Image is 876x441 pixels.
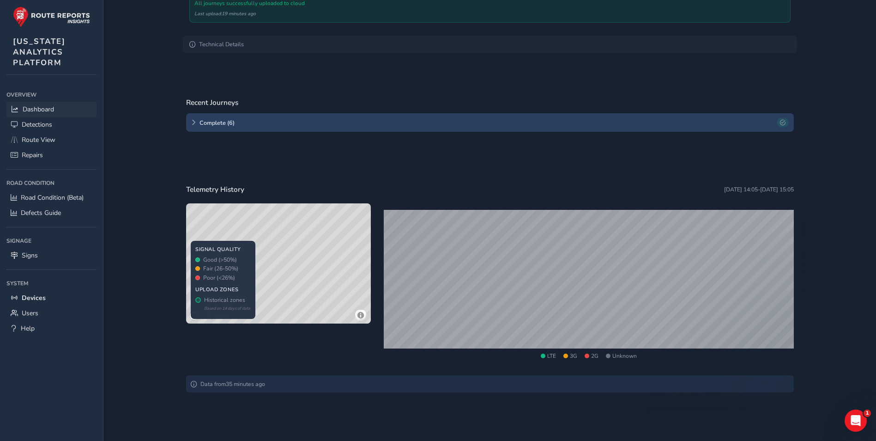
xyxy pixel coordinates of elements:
span: [US_STATE] ANALYTICS PLATFORM [13,36,66,68]
span: Fair (26-50%) [203,265,238,272]
div: System [6,276,97,290]
div: Road Condition [6,176,97,190]
a: Route View [6,132,97,147]
div: Overview [6,88,97,102]
span: Dashboard [23,105,54,114]
img: rr logo [13,6,90,27]
a: Dashboard [6,102,97,117]
span: Unknown [606,352,637,360]
span: 3G [563,352,577,360]
span: Signs [22,251,38,260]
span: Repairs [22,151,43,159]
span: Help [21,324,35,333]
span: 1 [864,410,871,417]
a: Devices [6,290,97,306]
span: Historical zones [204,296,245,304]
span: LTE [541,352,556,360]
a: Defects Guide [6,205,97,220]
span: Detections [22,120,52,129]
div: Data from 35 minutes ago [186,375,794,392]
iframe: Intercom live chat [845,410,867,432]
span: [DATE] 14:05 - [DATE] 15:05 [724,186,794,193]
summary: Technical Details [183,36,797,53]
span: Defects Guide [21,208,61,217]
div: UPLOAD ZONES [195,286,250,293]
a: Help [6,321,97,336]
span: Complete ( 6 ) [199,119,773,127]
span: Road Condition (Beta) [21,193,84,202]
div: Based on 14 days of data [204,306,250,311]
a: Detections [6,117,97,132]
div: Signage [6,234,97,248]
span: Poor (<26%) [203,274,235,282]
div: SIGNAL QUALITY [195,246,250,253]
div: Last upload: 19 minutes ago [194,10,785,17]
span: Users [22,309,38,318]
h3: Recent Journeys [186,98,238,107]
span: Route View [22,135,55,144]
a: Repairs [6,147,97,163]
a: Road Condition (Beta) [6,190,97,205]
span: 2G [585,352,598,360]
a: Users [6,306,97,321]
h3: Telemetry History [186,185,244,194]
a: Signs [6,248,97,263]
span: Good (>50%) [203,256,237,263]
span: Devices [22,294,46,302]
